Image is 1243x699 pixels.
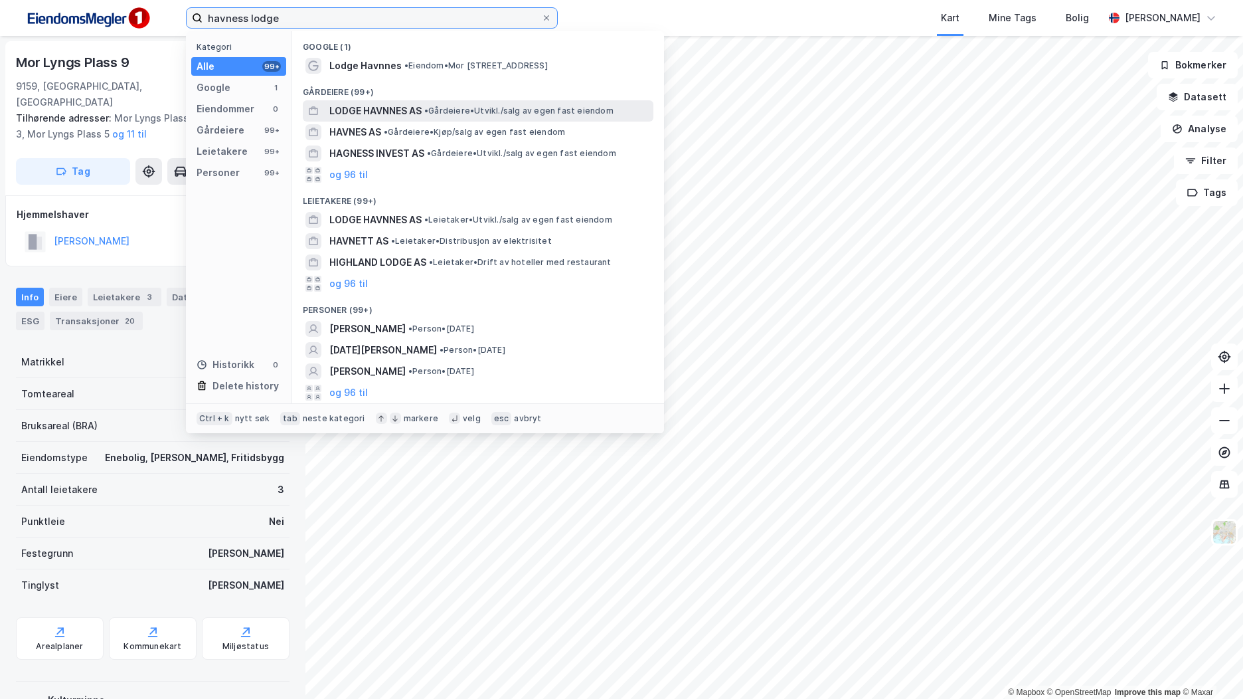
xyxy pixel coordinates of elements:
div: Leietakere [88,288,161,306]
div: ESG [16,312,44,330]
span: Gårdeiere • Utvikl./salg av egen fast eiendom [427,148,616,159]
div: Alle [197,58,214,74]
div: Kategori [197,42,286,52]
div: Gårdeiere (99+) [292,76,664,100]
div: Google [197,80,230,96]
div: Mor Lyngs Plass 9 [16,52,132,73]
div: Leietakere [197,144,248,159]
div: Bolig [1066,10,1089,26]
button: Tag [16,158,130,185]
span: [PERSON_NAME] [329,363,406,379]
button: og 96 til [329,167,368,183]
div: 0 [270,104,281,114]
div: 0 [270,359,281,370]
div: [PERSON_NAME] [208,577,284,593]
div: Datasett [167,288,216,306]
span: • [408,324,412,334]
div: Punktleie [21,514,65,530]
div: Enebolig, [PERSON_NAME], Fritidsbygg [105,450,284,466]
div: 99+ [262,125,281,136]
a: OpenStreetMap [1047,688,1112,697]
div: 9159, [GEOGRAPHIC_DATA], [GEOGRAPHIC_DATA] [16,78,223,110]
div: [PERSON_NAME] [1125,10,1201,26]
div: Eiere [49,288,82,306]
span: [DATE][PERSON_NAME] [329,342,437,358]
div: Eiendomstype [21,450,88,466]
span: HAVNES AS [329,124,381,140]
span: • [404,60,408,70]
span: Leietaker • Drift av hoteller med restaurant [429,257,612,268]
span: Eiendom • Mor [STREET_ADDRESS] [404,60,548,71]
span: • [429,257,433,267]
span: • [384,127,388,137]
input: Søk på adresse, matrikkel, gårdeiere, leietakere eller personer [203,8,541,28]
div: 99+ [262,146,281,157]
div: 99+ [262,61,281,72]
div: velg [463,413,481,424]
div: Tinglyst [21,577,59,593]
div: Kommunekart [124,641,181,652]
div: nytt søk [235,413,270,424]
div: Personer (99+) [292,294,664,318]
span: HIGHLAND LODGE AS [329,254,426,270]
div: Mor Lyngs Plass 7, Mor Lyngs Plass 3, Mor Lyngs Plass 5 [16,110,279,142]
span: LODGE HAVNNES AS [329,103,422,119]
button: og 96 til [329,385,368,401]
div: Bruksareal (BRA) [21,418,98,434]
span: LODGE HAVNNES AS [329,212,422,228]
div: 3 [278,482,284,498]
a: Improve this map [1115,688,1181,697]
div: Matrikkel [21,354,64,370]
button: Analyse [1161,116,1238,142]
span: • [391,236,395,246]
div: Historikk [197,357,254,373]
div: Gårdeiere [197,122,244,138]
div: Personer [197,165,240,181]
div: Eiendommer [197,101,254,117]
div: Ctrl + k [197,412,232,425]
div: markere [404,413,438,424]
span: Tilhørende adresser: [16,112,114,124]
div: Hjemmelshaver [17,207,289,223]
div: tab [280,412,300,425]
div: Antall leietakere [21,482,98,498]
div: Mine Tags [989,10,1036,26]
div: esc [491,412,512,425]
span: • [427,148,431,158]
span: Person • [DATE] [440,345,505,355]
span: Person • [DATE] [408,324,474,334]
span: • [440,345,444,355]
span: [PERSON_NAME] [329,321,406,337]
span: • [424,215,428,225]
span: Lodge Havnnes [329,58,402,74]
span: HAVNETT AS [329,233,388,249]
div: Arealplaner [36,641,83,652]
div: Delete history [212,378,279,394]
iframe: Chat Widget [1177,635,1243,699]
span: Leietaker • Utvikl./salg av egen fast eiendom [424,215,612,225]
div: Google (1) [292,31,664,55]
div: 99+ [262,167,281,178]
div: Miljøstatus [222,641,269,652]
div: Leietakere (99+) [292,185,664,209]
span: Gårdeiere • Kjøp/salg av egen fast eiendom [384,127,565,138]
div: Nei [269,514,284,530]
span: Gårdeiere • Utvikl./salg av egen fast eiendom [424,106,614,116]
button: Bokmerker [1148,52,1238,78]
button: Datasett [1157,84,1238,110]
span: HAGNESS INVEST AS [329,146,424,161]
span: Leietaker • Distribusjon av elektrisitet [391,236,552,247]
div: [PERSON_NAME] [208,546,284,561]
span: • [424,106,428,116]
div: Info [16,288,44,306]
div: 1 [270,82,281,93]
button: Filter [1174,148,1238,174]
button: og 96 til [329,276,368,292]
div: avbryt [514,413,541,424]
div: 3 [143,290,156,304]
img: F4PB6Px+NJ5v8B7XTbfpPpyloAAAAASUVORK5CYII= [21,3,154,33]
div: Festegrunn [21,546,73,561]
div: 20 [122,314,137,328]
span: • [408,366,412,376]
img: Z [1212,520,1237,545]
